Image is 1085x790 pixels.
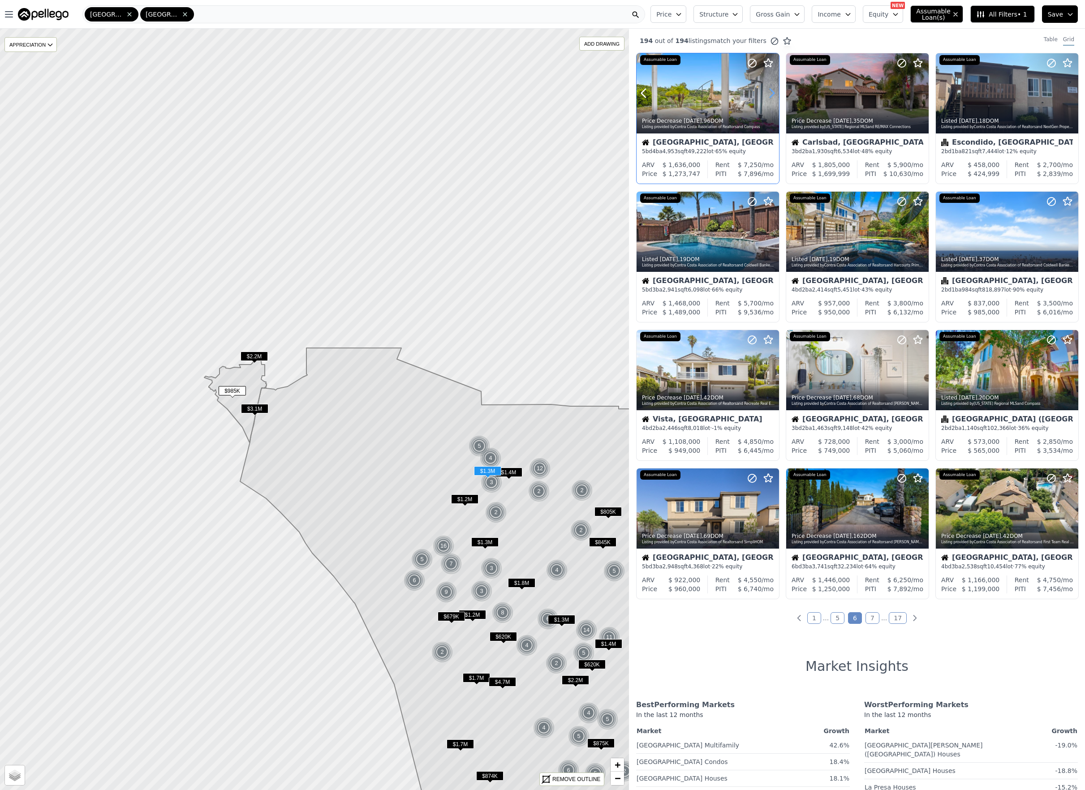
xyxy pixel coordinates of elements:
div: /mo [1029,160,1073,169]
span: 9,148 [837,425,852,431]
img: g1.png [528,481,550,502]
img: House [792,416,799,423]
div: PITI [715,169,727,178]
div: 6 bd 3 ba sqft lot · 64% equity [792,563,923,570]
img: House [792,277,799,284]
img: House [642,416,649,423]
div: Price [792,169,807,178]
span: $3.1M [241,404,268,413]
div: $1.2M [451,494,478,507]
div: Rent [865,575,879,584]
div: Assumable Loan [939,470,980,480]
span: Assumable Loan(s) [916,8,945,21]
div: Vista, [GEOGRAPHIC_DATA] [642,416,774,425]
span: 2,538 [962,563,977,570]
div: Price [941,169,956,178]
span: $ 1,489,000 [663,309,701,316]
div: Listing provided by [US_STATE] Regional MLS and Compass [941,401,1074,407]
time: 2025-08-07 02:13 [983,533,1001,539]
div: Assumable Loan [939,332,980,342]
span: $ 5,700 [738,300,762,307]
div: PITI [715,308,727,317]
img: g1.png [485,502,507,523]
div: [GEOGRAPHIC_DATA], [GEOGRAPHIC_DATA] [642,139,774,148]
div: $985K [219,386,246,399]
div: /mo [876,308,923,317]
span: $ 957,000 [818,300,850,307]
img: g1.png [481,558,503,579]
div: /mo [879,160,923,169]
div: 2 bd 1 ba sqft lot · 90% equity [941,286,1073,293]
div: 5 [603,560,625,582]
div: ARV [941,437,954,446]
button: Price [650,5,686,23]
span: $ 573,000 [968,438,999,445]
div: /mo [879,299,923,308]
span: 1,463 [812,425,827,431]
img: g1.png [471,580,493,602]
div: PITI [715,584,727,593]
div: PITI [865,308,876,317]
span: $ 565,000 [968,447,999,454]
button: Save [1042,5,1078,23]
time: 2025-08-08 18:36 [809,256,828,262]
span: 5,451 [837,287,852,293]
div: Price [941,308,956,317]
span: $ 4,550 [738,576,762,584]
div: 5 bd 3 ba sqft lot · 22% equity [642,563,774,570]
span: 821 [962,148,972,155]
div: Price [792,584,807,593]
div: 4 [480,447,501,469]
div: 12 [529,458,551,479]
span: $ 837,000 [968,300,999,307]
span: 2,414 [812,287,827,293]
div: /mo [730,299,774,308]
time: 2025-08-08 05:00 [959,256,977,262]
img: g1.png [440,553,462,575]
span: $ 2,839 [1037,170,1061,177]
div: 6 [404,570,425,591]
div: ARV [792,160,804,169]
div: /mo [879,575,923,584]
div: [GEOGRAPHIC_DATA], [GEOGRAPHIC_DATA] [941,554,1073,563]
div: ARV [642,160,654,169]
span: 2,948 [663,563,678,570]
div: 5 [469,435,490,457]
div: Listed , 19 DOM [792,256,924,263]
div: Listed , 19 DOM [642,256,775,263]
div: Carlsbad, [GEOGRAPHIC_DATA] [792,139,923,148]
a: Price Decrease [DATE],42DOMListing provided byContra Costa Association of Realtorsand First Team ... [935,468,1078,599]
div: Assumable Loan [640,470,680,480]
div: /mo [879,437,923,446]
div: 4 bd 2 ba sqft lot · 43% equity [792,286,923,293]
div: Price [642,584,657,593]
img: g1.png [480,447,502,469]
div: Rent [715,575,730,584]
img: g1.png [571,480,593,501]
span: 49,222 [688,148,706,155]
span: $ 7,250 [738,161,762,168]
span: $ 424,999 [968,170,999,177]
span: $ 5,060 [887,447,911,454]
time: 2025-08-08 02:58 [684,395,702,401]
time: 2025-08-07 03:54 [833,533,852,539]
div: Price Decrease , 162 DOM [792,532,924,540]
div: 2 [571,480,593,501]
div: Price [642,308,657,317]
span: $ 9,536 [738,309,762,316]
span: $ 6,132 [887,309,911,316]
time: 2025-08-08 02:26 [833,395,852,401]
div: ARV [941,299,954,308]
span: Gross Gain [756,10,790,19]
div: 16 [433,535,454,557]
a: Price Decrease [DATE],162DOMListing provided byContra Costa Association of Realtorsand [PERSON_NA... [786,468,928,599]
span: $ 950,000 [818,309,850,316]
span: $1.2M [451,494,478,504]
div: /mo [727,308,774,317]
span: 7,444 [982,148,997,155]
span: $ 1,805,000 [812,161,850,168]
span: $985K [219,386,246,395]
div: Assumable Loan [790,470,830,480]
div: Rent [865,437,879,446]
div: $1.3M [474,466,501,479]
